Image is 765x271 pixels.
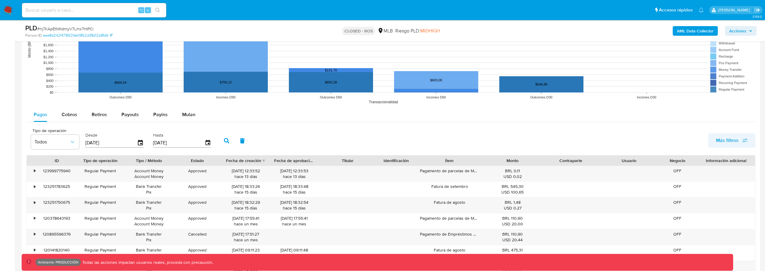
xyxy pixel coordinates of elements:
[699,8,704,13] a: Notificaciones
[22,6,166,14] input: Buscar usuario o caso...
[139,7,143,13] span: ⌥
[378,28,393,34] div: MLB
[754,7,760,13] a: Salir
[38,261,78,263] p: Ambiente: PRODUCCIÓN
[677,26,714,36] b: AML Data Collector
[752,14,762,19] span: 3.158.0
[43,33,112,38] a: eae8d242f47892fde0852d38d12b8fd6
[420,27,440,34] span: MIDHIGH
[725,26,757,36] button: Acciones
[81,260,213,265] p: Todas las acciones impactan usuarios reales, proceda con precaución.
[342,27,375,35] p: CLOSED - ROS
[147,7,149,13] span: s
[151,6,164,14] button: search-icon
[37,26,93,32] span: # hj7KApEtMKdmyV7Lmx7htPCi
[729,26,746,36] span: Acciones
[395,28,440,34] span: Riesgo PLD:
[25,23,37,33] b: PLD
[718,7,752,13] p: kevin.palacios@mercadolibre.com
[659,7,693,13] span: Accesos rápidos
[673,26,718,36] button: AML Data Collector
[25,33,42,38] b: Person ID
